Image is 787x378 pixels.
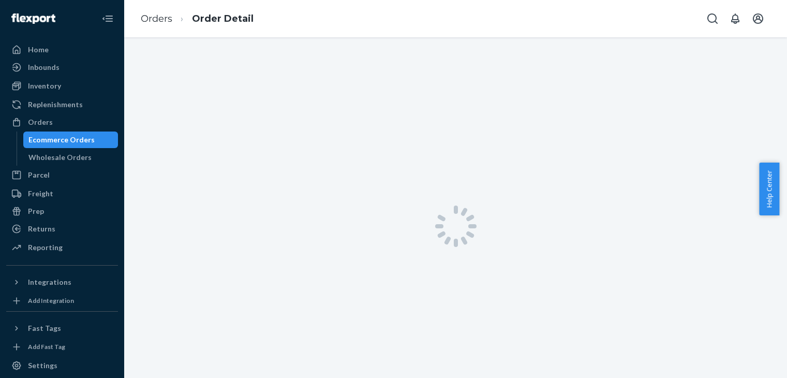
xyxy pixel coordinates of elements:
div: Parcel [28,170,50,180]
img: Flexport logo [11,13,55,24]
div: Add Fast Tag [28,342,65,351]
div: Replenishments [28,99,83,110]
div: Add Integration [28,296,74,305]
a: Prep [6,203,118,220]
a: Orders [6,114,118,130]
div: Orders [28,117,53,127]
a: Wholesale Orders [23,149,118,166]
a: Inventory [6,78,118,94]
button: Fast Tags [6,320,118,337]
a: Orders [141,13,172,24]
button: Open notifications [725,8,746,29]
div: Prep [28,206,44,216]
div: Wholesale Orders [28,152,92,163]
div: Inventory [28,81,61,91]
a: Ecommerce Orders [23,132,118,148]
a: Home [6,41,118,58]
a: Settings [6,357,118,374]
div: Returns [28,224,55,234]
div: Inbounds [28,62,60,72]
div: Home [28,45,49,55]
a: Replenishments [6,96,118,113]
a: Order Detail [192,13,254,24]
button: Close Navigation [97,8,118,29]
div: Ecommerce Orders [28,135,95,145]
button: Open account menu [748,8,768,29]
button: Help Center [759,163,779,215]
button: Integrations [6,274,118,290]
a: Parcel [6,167,118,183]
ol: breadcrumbs [132,4,262,34]
a: Add Integration [6,295,118,307]
a: Freight [6,185,118,202]
div: Integrations [28,277,71,287]
div: Fast Tags [28,323,61,333]
a: Reporting [6,239,118,256]
button: Open Search Box [702,8,723,29]
a: Inbounds [6,59,118,76]
div: Freight [28,188,53,199]
div: Settings [28,360,57,371]
div: Reporting [28,242,63,253]
a: Add Fast Tag [6,341,118,353]
a: Returns [6,221,118,237]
